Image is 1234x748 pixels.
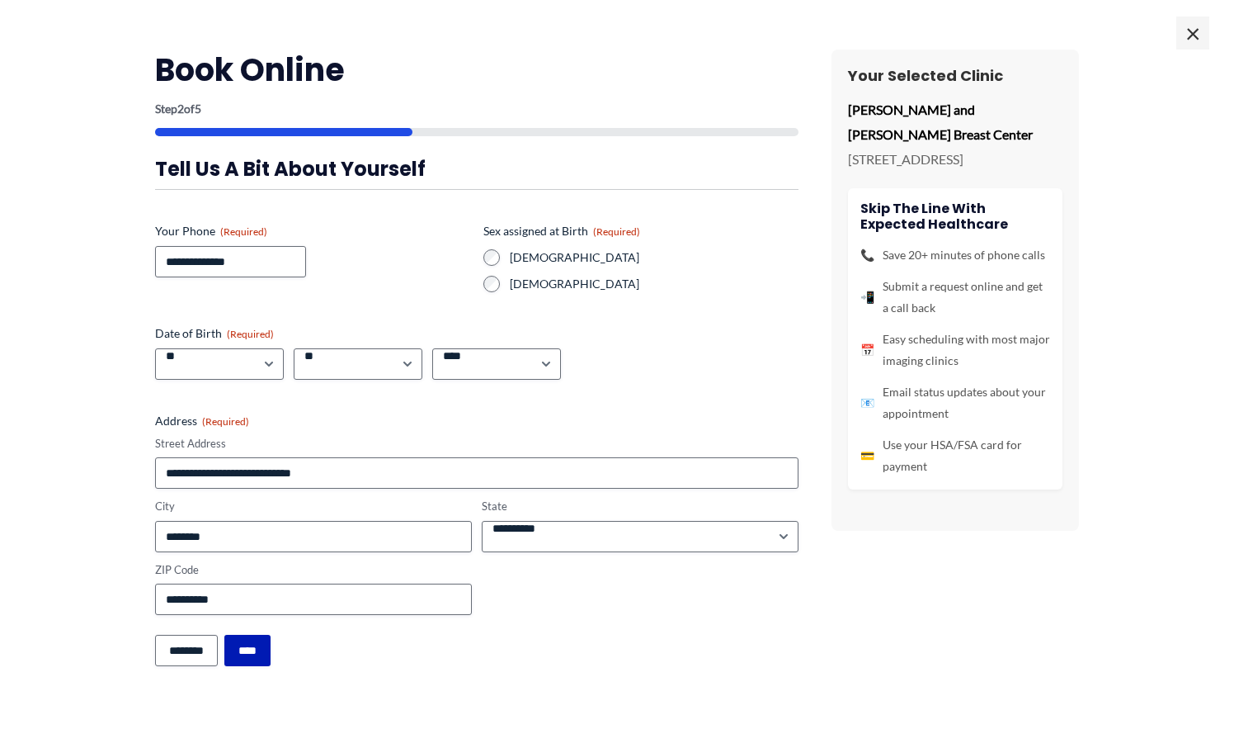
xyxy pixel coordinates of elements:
[860,329,1050,372] li: Easy scheduling with most major imaging clinics
[155,413,249,429] legend: Address
[860,201,1050,232] h4: Skip the line with Expected Healthcare
[593,225,640,238] span: (Required)
[227,328,274,340] span: (Required)
[860,392,874,414] span: 📧
[155,50,798,90] h2: Book Online
[848,97,1062,146] p: [PERSON_NAME] and [PERSON_NAME] Breast Center
[202,415,249,428] span: (Required)
[510,249,798,266] label: [DEMOGRAPHIC_DATA]
[155,499,472,514] label: City
[155,325,274,342] legend: Date of Birth
[483,223,640,239] legend: Sex assigned at Birth
[860,381,1050,424] li: Email status updates about your appointment
[860,445,874,466] span: 💳
[860,434,1050,477] li: Use your HSA/FSA card for payment
[860,244,874,266] span: 📞
[510,276,798,292] label: [DEMOGRAPHIC_DATA]
[155,562,472,578] label: ZIP Code
[860,339,874,361] span: 📅
[155,223,470,239] label: Your Phone
[860,286,874,308] span: 📲
[177,102,184,116] span: 2
[155,103,798,115] p: Step of
[1176,17,1209,50] span: ×
[848,66,1062,85] h3: Your Selected Clinic
[195,102,201,116] span: 5
[860,244,1050,266] li: Save 20+ minutes of phone calls
[155,156,798,182] h3: Tell us a bit about yourself
[860,276,1050,319] li: Submit a request online and get a call back
[482,499,798,514] label: State
[155,436,798,452] label: Street Address
[220,225,267,238] span: (Required)
[848,147,1062,172] p: [STREET_ADDRESS]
